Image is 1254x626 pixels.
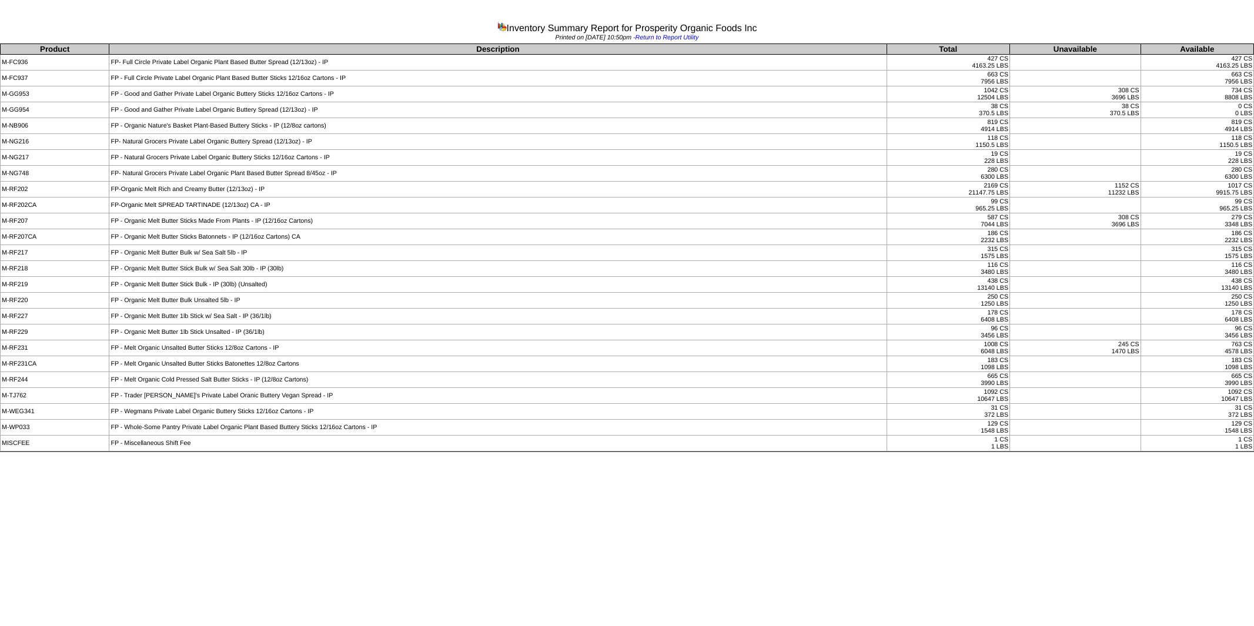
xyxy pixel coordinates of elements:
td: FP - Good and Gather Private Label Organic Buttery Spread (12/13oz) - IP [109,102,887,118]
td: 1092 CS 10647 LBS [1141,388,1253,404]
td: 99 CS 965.25 LBS [887,197,1010,213]
td: 178 CS 6408 LBS [887,309,1010,324]
td: M-RF231 [1,340,109,356]
td: FP - Organic Melt Butter Bulk Unsalted 5lb - IP [109,293,887,309]
td: 2169 CS 21147.75 LBS [887,182,1010,197]
td: 280 CS 6300 LBS [887,166,1010,182]
td: 663 CS 7956 LBS [1141,71,1253,86]
td: 250 CS 1250 LBS [1141,293,1253,309]
td: M-RF231CA [1,356,109,372]
td: 38 CS 370.5 LBS [887,102,1010,118]
td: 99 CS 965.25 LBS [1141,197,1253,213]
td: FP - Good and Gather Private Label Organic Buttery Sticks 12/16oz Cartons - IP [109,86,887,102]
td: 96 CS 3456 LBS [1141,324,1253,340]
td: M-NG216 [1,134,109,150]
td: FP- Full Circle Private Label Organic Plant Based Butter Spread (12/13oz) - IP [109,55,887,71]
td: 19 CS 228 LBS [887,150,1010,166]
td: FP - Melt Organic Unsalted Butter Sticks 12/8oz Cartons - IP [109,340,887,356]
td: 734 CS 8808 LBS [1141,86,1253,102]
td: M-RF229 [1,324,109,340]
a: Return to Report Utility [636,34,699,41]
td: M-RF220 [1,293,109,309]
td: FP - Natural Grocers Private Label Organic Buttery Sticks 12/16oz Cartons - IP [109,150,887,166]
td: 438 CS 13140 LBS [887,277,1010,293]
td: FP-Organic Melt SPREAD TARTINADE (12/13oz) CA - IP [109,197,887,213]
td: 427 CS 4163.25 LBS [887,55,1010,71]
td: M-RF244 [1,372,109,388]
td: 587 CS 7044 LBS [887,213,1010,229]
td: 1092 CS 10647 LBS [887,388,1010,404]
td: 116 CS 3480 LBS [887,261,1010,277]
td: FP - Wegmans Private Label Organic Buttery Sticks 12/16oz Cartons - IP [109,404,887,420]
td: 186 CS 2232 LBS [1141,229,1253,245]
td: 1 CS 1 LBS [887,436,1010,451]
td: 763 CS 4578 LBS [1141,340,1253,356]
td: M-NG217 [1,150,109,166]
td: 38 CS 370.5 LBS [1010,102,1141,118]
td: 1152 CS 11232 LBS [1010,182,1141,197]
td: M-NB906 [1,118,109,134]
td: 19 CS 228 LBS [1141,150,1253,166]
td: M-RF207CA [1,229,109,245]
td: FP- Natural Grocers Private Label Organic Buttery Spread (12/13oz) - IP [109,134,887,150]
td: 129 CS 1548 LBS [887,420,1010,436]
td: 186 CS 2232 LBS [887,229,1010,245]
td: FP - Organic Nature's Basket Plant-Based Buttery Sticks - IP (12/8oz cartons) [109,118,887,134]
td: 819 CS 4914 LBS [1141,118,1253,134]
td: 665 CS 3990 LBS [1141,372,1253,388]
td: 1008 CS 6048 LBS [887,340,1010,356]
td: 1 CS 1 LBS [1141,436,1253,451]
img: graph.gif [497,22,507,31]
td: M-GG953 [1,86,109,102]
td: M-RF217 [1,245,109,261]
td: 129 CS 1548 LBS [1141,420,1253,436]
td: 245 CS 1470 LBS [1010,340,1141,356]
td: FP - Organic Melt Butter 1lb Stick w/ Sea Salt - IP (36/1lb) [109,309,887,324]
td: 31 CS 372 LBS [1141,404,1253,420]
td: M-RF202 [1,182,109,197]
td: 315 CS 1575 LBS [1141,245,1253,261]
td: M-RF207 [1,213,109,229]
td: FP - Full Circle Private Label Organic Plant Based Butter Sticks 12/16oz Cartons - IP [109,71,887,86]
td: M-FC936 [1,55,109,71]
td: FP - Organic Melt Butter Sticks Made From Plants - IP (12/16oz Cartons) [109,213,887,229]
td: M-RF218 [1,261,109,277]
td: FP-Organic Melt Rich and Creamy Butter (12/13oz) - IP [109,182,887,197]
td: FP - Melt Organic Unsalted Butter Sticks Batonettes 12/8oz Cartons [109,356,887,372]
td: M-WEG341 [1,404,109,420]
td: 183 CS 1098 LBS [887,356,1010,372]
td: M-RF219 [1,277,109,293]
td: 0 CS 0 LBS [1141,102,1253,118]
td: 1042 CS 12504 LBS [887,86,1010,102]
td: FP- Natural Grocers Private Label Organic Plant Based Butter Spread 8/45oz - IP [109,166,887,182]
td: 438 CS 13140 LBS [1141,277,1253,293]
td: 279 CS 3348 LBS [1141,213,1253,229]
td: FP - Melt Organic Cold Pressed Salt Butter Sticks - IP (12/8oz Cartons) [109,372,887,388]
th: Product [1,44,109,55]
td: FP - Trader [PERSON_NAME]'s Private Label Oranic Buttery Vegan Spread - IP [109,388,887,404]
td: 819 CS 4914 LBS [887,118,1010,134]
td: M-WP033 [1,420,109,436]
td: MISCFEE [1,436,109,451]
td: FP - Organic Melt Butter Stick Bulk - IP (30lb) (Unsalted) [109,277,887,293]
td: 250 CS 1250 LBS [887,293,1010,309]
td: FP - Organic Melt Butter Bulk w/ Sea Salt 5lb - IP [109,245,887,261]
th: Available [1141,44,1253,55]
td: 183 CS 1098 LBS [1141,356,1253,372]
th: Unavailable [1010,44,1141,55]
td: FP - Whole-Some Pantry Private Label Organic Plant Based Buttery Sticks 12/16oz Cartons - IP [109,420,887,436]
td: M-FC937 [1,71,109,86]
td: 31 CS 372 LBS [887,404,1010,420]
th: Total [887,44,1010,55]
td: FP - Miscellaneous Shift Fee [109,436,887,451]
td: M-GG954 [1,102,109,118]
td: 315 CS 1575 LBS [887,245,1010,261]
td: 308 CS 3696 LBS [1010,86,1141,102]
td: 280 CS 6300 LBS [1141,166,1253,182]
td: M-NG748 [1,166,109,182]
td: 308 CS 3696 LBS [1010,213,1141,229]
td: M-RF202CA [1,197,109,213]
th: Description [109,44,887,55]
td: FP - Organic Melt Butter Stick Bulk w/ Sea Salt 30lb - IP (30lb) [109,261,887,277]
td: 1017 CS 9915.75 LBS [1141,182,1253,197]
